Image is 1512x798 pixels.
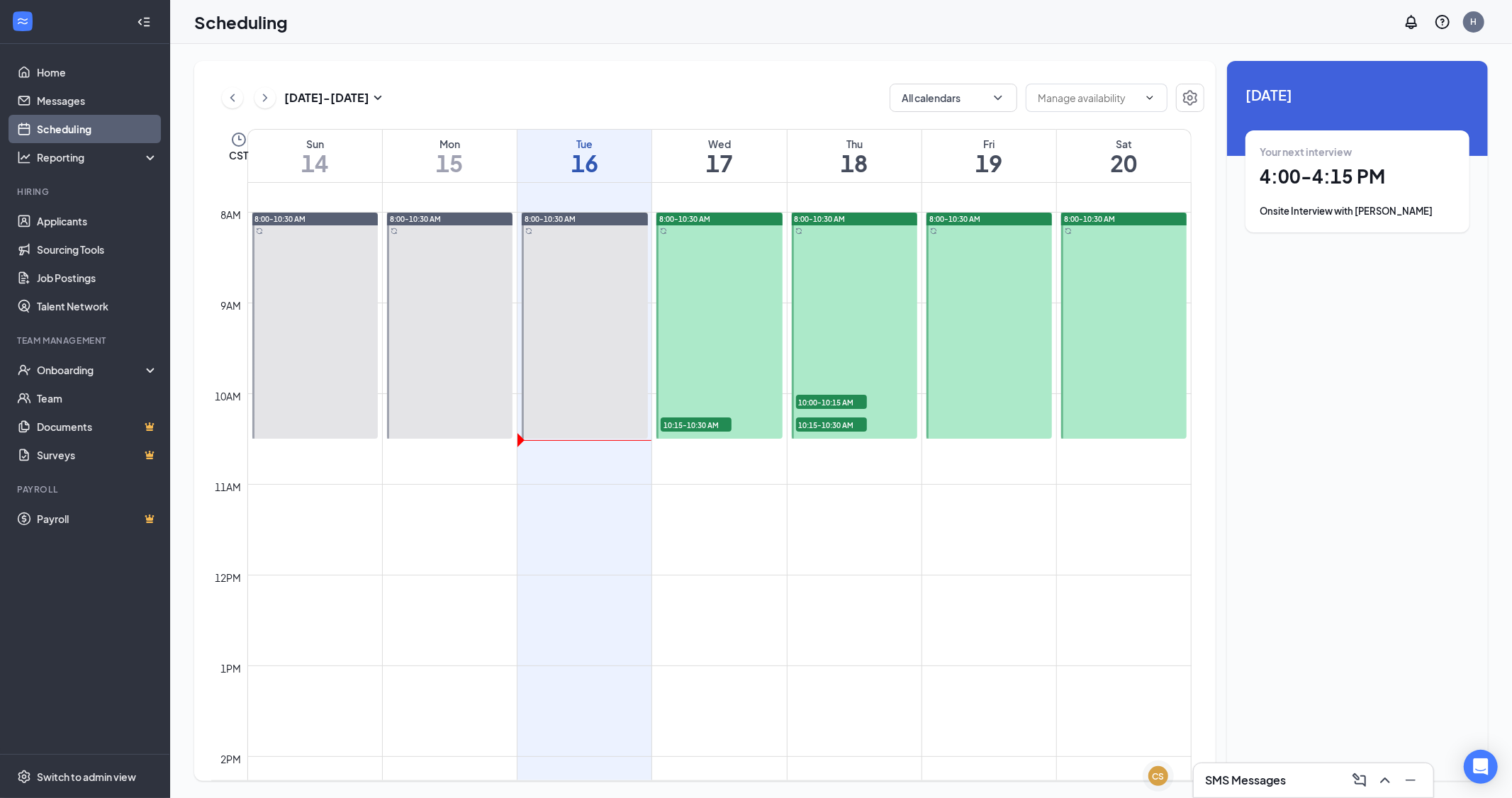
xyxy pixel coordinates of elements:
[1471,16,1477,28] div: H
[1260,164,1455,189] h1: 4:00 - 4:15 PM
[194,10,288,34] h1: Scheduling
[383,151,517,175] h1: 15
[922,137,1056,151] div: Fri
[17,363,31,377] svg: UserCheck
[517,151,651,175] h1: 16
[659,214,710,224] span: 8:00-10:30 AM
[37,441,158,469] a: SurveysCrown
[890,84,1017,112] button: All calendarsChevronDown
[517,137,651,151] div: Tue
[37,363,146,377] div: Onboarding
[383,137,517,151] div: Mon
[1348,769,1371,792] button: ComposeMessage
[652,130,786,182] a: September 17, 2025
[213,570,245,585] div: 12pm
[229,148,248,162] span: CST
[1144,92,1155,103] svg: ChevronDown
[661,417,732,432] span: 10:15-10:30 AM
[1057,137,1191,151] div: Sat
[383,130,517,182] a: September 15, 2025
[218,207,245,223] div: 8am
[390,214,441,224] span: 8:00-10:30 AM
[248,130,382,182] a: September 14, 2025
[369,89,386,106] svg: SmallChevronDown
[796,417,867,432] span: 10:15-10:30 AM
[391,227,398,235] svg: Sync
[795,214,846,224] span: 8:00-10:30 AM
[1260,145,1455,159] div: Your next interview
[213,388,245,404] div: 10am
[1038,90,1138,106] input: Manage availability
[230,131,247,148] svg: Clock
[1205,772,1286,788] h3: SMS Messages
[1260,204,1455,218] div: Onsite Interview with [PERSON_NAME]
[17,483,155,495] div: Payroll
[37,292,158,320] a: Talent Network
[517,130,651,182] a: September 16, 2025
[1182,89,1199,106] svg: Settings
[660,227,667,235] svg: Sync
[256,227,263,235] svg: Sync
[1064,214,1115,224] span: 8:00-10:30 AM
[37,384,158,412] a: Team
[284,90,369,106] h3: [DATE] - [DATE]
[922,130,1056,182] a: September 19, 2025
[796,395,867,409] span: 10:00-10:15 AM
[788,151,922,175] h1: 18
[1176,84,1204,112] button: Settings
[1377,772,1394,789] svg: ChevronUp
[795,227,802,235] svg: Sync
[225,89,240,106] svg: ChevronLeft
[788,137,922,151] div: Thu
[37,770,136,784] div: Switch to admin view
[222,87,243,108] button: ChevronLeft
[37,412,158,441] a: DocumentsCrown
[929,214,980,224] span: 8:00-10:30 AM
[1399,769,1422,792] button: Minimize
[248,151,382,175] h1: 14
[16,14,30,28] svg: WorkstreamLogo
[1351,772,1368,789] svg: ComposeMessage
[37,207,158,235] a: Applicants
[1057,151,1191,175] h1: 20
[218,298,245,313] div: 9am
[37,115,158,143] a: Scheduling
[218,661,245,676] div: 1pm
[37,86,158,115] a: Messages
[37,58,158,86] a: Home
[1065,227,1072,235] svg: Sync
[37,505,158,533] a: PayrollCrown
[255,214,306,224] span: 8:00-10:30 AM
[1403,13,1420,30] svg: Notifications
[17,335,155,347] div: Team Management
[17,150,31,164] svg: Analysis
[1434,13,1451,30] svg: QuestionInfo
[930,227,937,235] svg: Sync
[258,89,272,106] svg: ChevronRight
[1374,769,1396,792] button: ChevronUp
[1153,770,1165,782] div: CS
[1464,750,1498,784] div: Open Intercom Messenger
[788,130,922,182] a: September 18, 2025
[17,770,31,784] svg: Settings
[525,214,576,224] span: 8:00-10:30 AM
[1402,772,1419,789] svg: Minimize
[991,91,1005,105] svg: ChevronDown
[652,137,786,151] div: Wed
[1245,84,1469,106] span: [DATE]
[254,87,276,108] button: ChevronRight
[37,150,159,164] div: Reporting
[248,137,382,151] div: Sun
[922,151,1056,175] h1: 19
[37,264,158,292] a: Job Postings
[137,15,151,29] svg: Collapse
[652,151,786,175] h1: 17
[1057,130,1191,182] a: September 20, 2025
[17,186,155,198] div: Hiring
[525,227,532,235] svg: Sync
[213,479,245,495] div: 11am
[37,235,158,264] a: Sourcing Tools
[218,751,245,767] div: 2pm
